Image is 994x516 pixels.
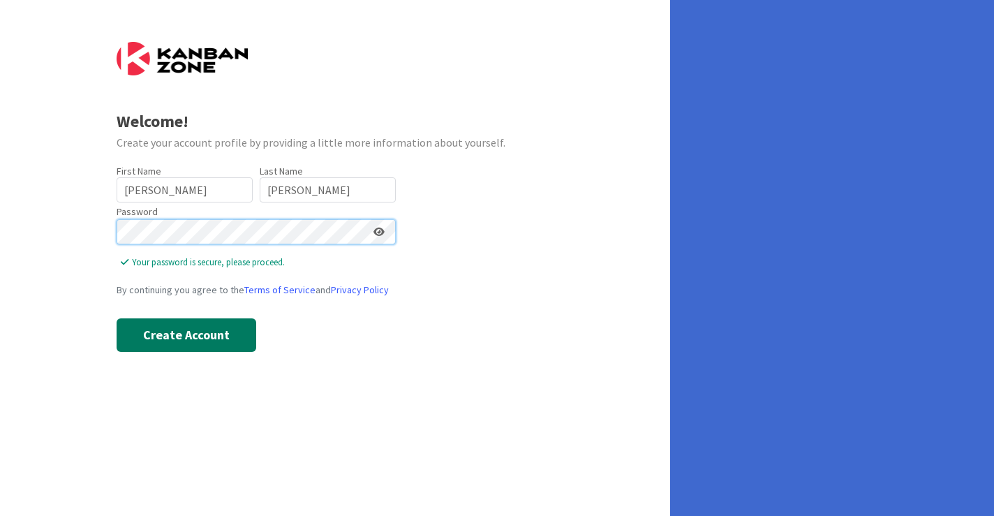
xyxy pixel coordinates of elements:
label: Last Name [260,165,303,177]
label: Password [117,205,158,219]
div: By continuing you agree to the and [117,283,554,297]
div: Welcome! [117,109,554,134]
img: Kanban Zone [117,42,248,75]
div: Create your account profile by providing a little more information about yourself. [117,134,554,151]
label: First Name [117,165,161,177]
a: Terms of Service [244,283,316,296]
a: Privacy Policy [331,283,389,296]
span: Your password is secure, please proceed. [121,256,396,270]
button: Create Account [117,318,256,352]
